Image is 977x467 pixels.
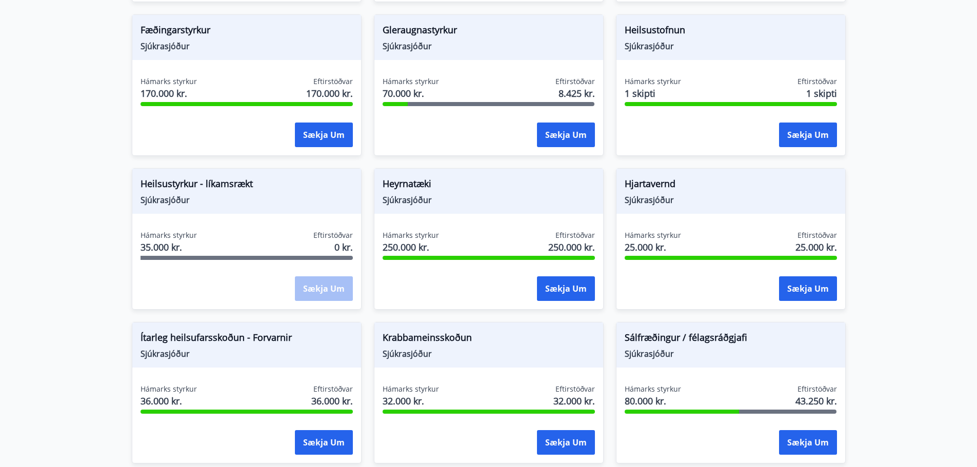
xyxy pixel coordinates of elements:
span: Eftirstöðvar [313,230,353,240]
span: Fæðingarstyrkur [141,23,353,40]
span: Sjúkrasjóður [625,194,837,206]
span: Sjúkrasjóður [383,194,595,206]
span: 36.000 kr. [311,394,353,408]
span: 250.000 kr. [548,240,595,254]
button: Sækja um [779,123,837,147]
span: Eftirstöðvar [797,384,837,394]
button: Sækja um [295,430,353,455]
span: Eftirstöðvar [555,76,595,87]
span: Hámarks styrkur [141,384,197,394]
span: 1 skipti [806,87,837,100]
span: 25.000 kr. [795,240,837,254]
span: 0 kr. [334,240,353,254]
span: Sjúkrasjóður [625,348,837,359]
span: Hámarks styrkur [625,384,681,394]
span: 35.000 kr. [141,240,197,254]
span: 32.000 kr. [383,394,439,408]
span: Sjúkrasjóður [625,40,837,52]
span: Sjúkrasjóður [383,40,595,52]
span: Eftirstöðvar [555,384,595,394]
span: Eftirstöðvar [797,76,837,87]
span: Hjartavernd [625,177,837,194]
span: Eftirstöðvar [313,384,353,394]
span: Hámarks styrkur [141,76,197,87]
span: Eftirstöðvar [797,230,837,240]
span: 250.000 kr. [383,240,439,254]
span: Sjúkrasjóður [141,40,353,52]
button: Sækja um [295,123,353,147]
span: Eftirstöðvar [313,76,353,87]
button: Sækja um [779,430,837,455]
span: Hámarks styrkur [383,76,439,87]
span: Sjúkrasjóður [141,194,353,206]
span: 80.000 kr. [625,394,681,408]
span: 43.250 kr. [795,394,837,408]
span: 36.000 kr. [141,394,197,408]
button: Sækja um [779,276,837,301]
span: 25.000 kr. [625,240,681,254]
span: Heilsustyrkur - líkamsrækt [141,177,353,194]
span: Sálfræðingur / félagsráðgjafi [625,331,837,348]
span: Hámarks styrkur [625,76,681,87]
button: Sækja um [537,123,595,147]
span: Hámarks styrkur [383,384,439,394]
span: Heilsustofnun [625,23,837,40]
span: Sjúkrasjóður [383,348,595,359]
span: 1 skipti [625,87,681,100]
span: Hámarks styrkur [383,230,439,240]
span: Sjúkrasjóður [141,348,353,359]
span: Krabbameinsskoðun [383,331,595,348]
span: Hámarks styrkur [141,230,197,240]
span: 170.000 kr. [306,87,353,100]
button: Sækja um [537,430,595,455]
span: Hámarks styrkur [625,230,681,240]
span: 32.000 kr. [553,394,595,408]
span: Gleraugnastyrkur [383,23,595,40]
span: 70.000 kr. [383,87,439,100]
span: 8.425 kr. [559,87,595,100]
span: Ítarleg heilsufarsskoðun - Forvarnir [141,331,353,348]
span: 170.000 kr. [141,87,197,100]
span: Eftirstöðvar [555,230,595,240]
span: Heyrnatæki [383,177,595,194]
button: Sækja um [537,276,595,301]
